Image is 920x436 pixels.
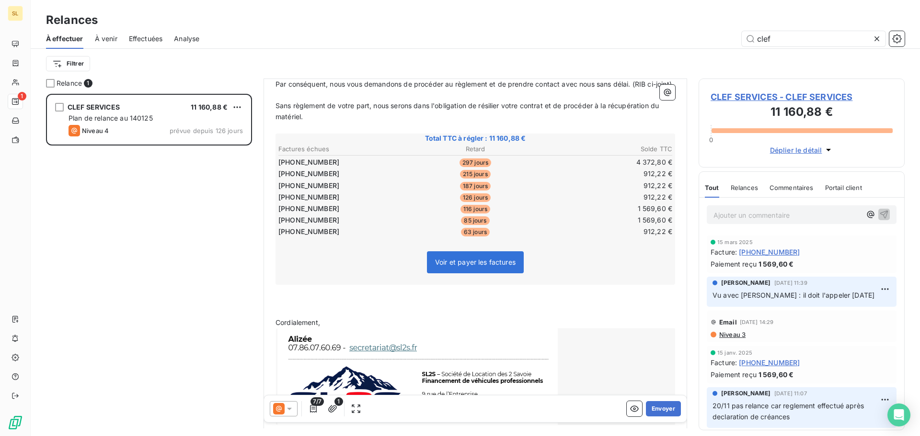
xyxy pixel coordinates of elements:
span: [PHONE_NUMBER] [278,192,339,202]
span: 7/7 [310,397,324,406]
span: Sans règlement de votre part, nous serons dans l'obligation de résilier votre contrat et de procé... [276,101,661,121]
span: 116 jours [460,205,490,213]
span: Paiement reçu [711,259,757,269]
span: Cordialement, [276,318,320,326]
span: 1 569,60 € [759,369,794,380]
span: [PHONE_NUMBER] [739,247,800,257]
span: [PHONE_NUMBER] [278,204,339,213]
th: Retard [410,144,540,154]
span: 297 jours [460,158,491,167]
span: 63 jours [461,228,490,236]
span: [PHONE_NUMBER] [739,358,800,368]
span: Relances [731,184,758,191]
span: Voir et payer les factures [435,258,516,266]
h3: Relances [46,11,98,29]
div: Open Intercom Messenger [887,403,910,426]
span: Facture : [711,247,737,257]
td: 1 569,60 € [542,215,673,225]
span: 126 jours [460,193,491,202]
span: À venir [95,34,117,44]
span: [PHONE_NUMBER] [278,227,339,236]
span: [PHONE_NUMBER] [278,169,339,179]
td: 4 372,80 € [542,157,673,168]
span: [PHONE_NUMBER] [278,181,339,190]
span: 1 569,60 € [759,259,794,269]
span: 15 janv. 2025 [717,350,752,356]
span: prévue depuis 126 jours [170,127,243,134]
div: SL [8,6,23,21]
button: Envoyer [646,401,681,416]
td: 912,22 € [542,192,673,202]
span: Paiement reçu [711,369,757,380]
span: Email [719,318,737,326]
img: Logo LeanPay [8,415,23,430]
span: Niveau 3 [718,331,746,338]
span: Vu avec [PERSON_NAME] : il doit l'appeler [DATE] [713,291,874,299]
span: Par conséquent, nous vous demandons de procéder au règlement et de prendre contact avec nous sans... [276,80,672,88]
h3: 11 160,88 € [711,103,893,123]
span: 1 [84,79,92,88]
span: À effectuer [46,34,83,44]
div: grid [46,94,252,436]
span: Relance [57,78,82,88]
span: [PERSON_NAME] [721,279,770,287]
span: Portail client [825,184,862,191]
span: [DATE] 11:39 [774,280,807,286]
span: Déplier le détail [770,145,822,155]
span: Analyse [174,34,199,44]
span: [PHONE_NUMBER] [278,157,339,167]
span: 0 [709,136,713,144]
input: Rechercher [742,31,885,46]
td: 1 569,60 € [542,203,673,214]
span: 1 [334,397,343,406]
button: Filtrer [46,56,90,71]
span: Commentaires [770,184,814,191]
span: [PERSON_NAME] [721,389,770,398]
td: 912,22 € [542,168,673,179]
td: 912,22 € [542,180,673,191]
span: Facture : [711,358,737,368]
span: Total TTC à régler : 11 160,88 € [277,134,674,143]
span: 187 jours [460,182,491,190]
span: Effectuées [129,34,163,44]
span: 20/11 pas relance car reglement effectué après declaration de créances [713,402,866,421]
span: Niveau 4 [82,127,109,134]
span: CLEF SERVICES - CLEF SERVICES [711,90,893,103]
span: CLEF SERVICES [68,103,120,111]
button: Déplier le détail [767,145,837,156]
span: [DATE] 14:29 [740,319,774,325]
span: 215 jours [460,170,490,179]
span: 11 160,88 € [191,103,228,111]
span: Tout [705,184,719,191]
th: Factures échues [278,144,409,154]
span: [DATE] 11:07 [774,391,807,396]
th: Solde TTC [542,144,673,154]
span: [PHONE_NUMBER] [278,215,339,225]
span: 15 mars 2025 [717,239,753,245]
td: 912,22 € [542,226,673,237]
span: 85 jours [461,216,489,225]
span: Plan de relance au 140125 [69,114,153,122]
span: 1 [18,92,26,101]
